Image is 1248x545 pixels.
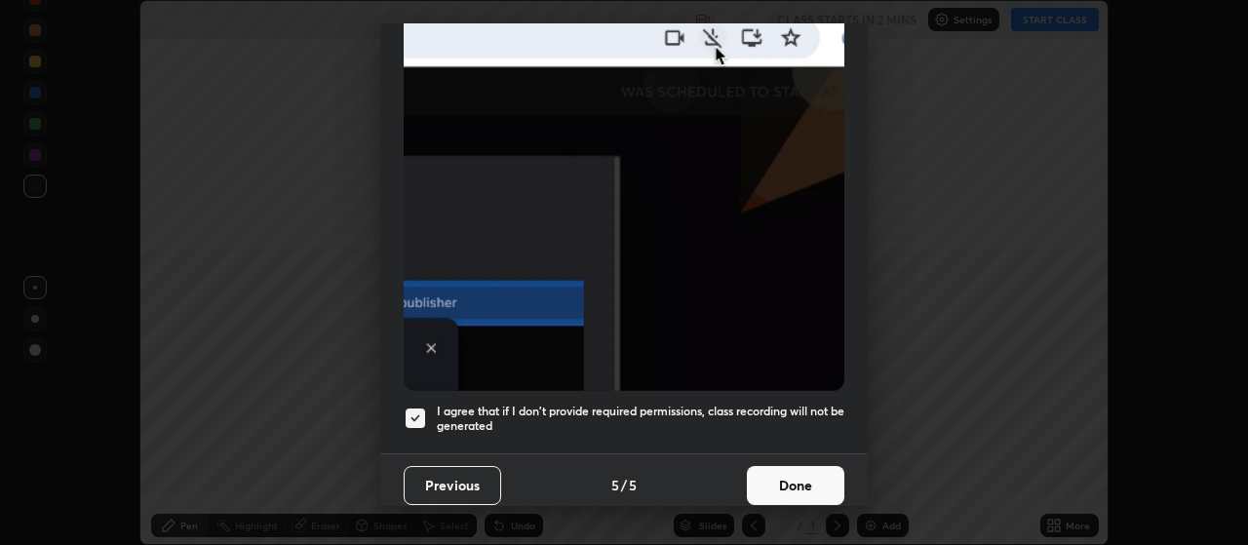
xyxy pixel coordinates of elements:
[404,466,501,505] button: Previous
[437,404,844,434] h5: I agree that if I don't provide required permissions, class recording will not be generated
[747,466,844,505] button: Done
[629,475,637,495] h4: 5
[611,475,619,495] h4: 5
[621,475,627,495] h4: /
